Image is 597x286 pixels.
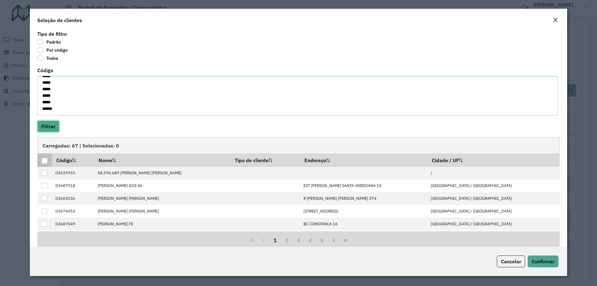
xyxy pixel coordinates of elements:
[532,258,554,265] span: Confirmar
[52,218,94,230] td: 03687049
[281,234,293,246] button: 2
[37,47,68,53] label: Por código
[95,153,231,166] th: Nome
[95,205,231,218] td: [PERSON_NAME] [PERSON_NAME]
[52,167,94,180] td: 03639935
[428,230,560,243] td: [GEOGRAPHIC_DATA] / [GEOGRAPHIC_DATA]
[95,179,231,192] td: [PERSON_NAME] DOS SA
[52,230,94,243] td: 03636869
[37,39,61,45] label: Padrão
[95,167,231,180] td: 58.596.689 [PERSON_NAME] [PERSON_NAME]
[37,55,58,61] label: Todos
[428,218,560,230] td: [GEOGRAPHIC_DATA] / [GEOGRAPHIC_DATA]
[428,192,560,205] td: [GEOGRAPHIC_DATA] / [GEOGRAPHIC_DATA]
[37,120,59,132] button: Filtrar
[304,234,316,246] button: 4
[37,137,560,153] div: Carregadas: 67 | Selecionadas: 0
[95,230,231,243] td: BAR DA [PERSON_NAME]
[300,230,428,243] td: [PERSON_NAME] 212
[52,153,94,166] th: Código
[428,179,560,192] td: [GEOGRAPHIC_DATA] / [GEOGRAPHIC_DATA]
[52,192,94,205] td: 03604236
[497,256,525,267] button: Cancelar
[300,205,428,218] td: [STREET_ADDRESS]
[300,153,428,166] th: Endereço
[37,16,82,24] h4: Seleção de clientes
[300,179,428,192] td: EST [PERSON_NAME] SANTA VERIDIANA 10
[37,67,53,74] label: Código
[95,218,231,230] td: [PERSON_NAME] FE
[501,258,521,265] span: Cancelar
[328,234,340,246] button: Next Page
[293,234,304,246] button: 3
[553,17,558,22] em: Fechar
[528,256,558,267] button: Confirmar
[340,234,351,246] button: Last Page
[300,218,428,230] td: BC CONSTANCA 16
[551,16,560,24] button: Close
[428,205,560,218] td: [GEOGRAPHIC_DATA] / [GEOGRAPHIC_DATA]
[52,179,94,192] td: 03687918
[300,192,428,205] td: R [PERSON_NAME] [PERSON_NAME] 374
[52,205,94,218] td: 03674053
[95,192,231,205] td: [PERSON_NAME] [PERSON_NAME]
[269,234,281,246] button: 1
[231,153,300,166] th: Tipo de cliente
[428,167,560,180] td: /
[428,153,560,166] th: Cidade / UF
[37,30,67,38] label: Tipo de filtro
[316,234,328,246] button: 5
